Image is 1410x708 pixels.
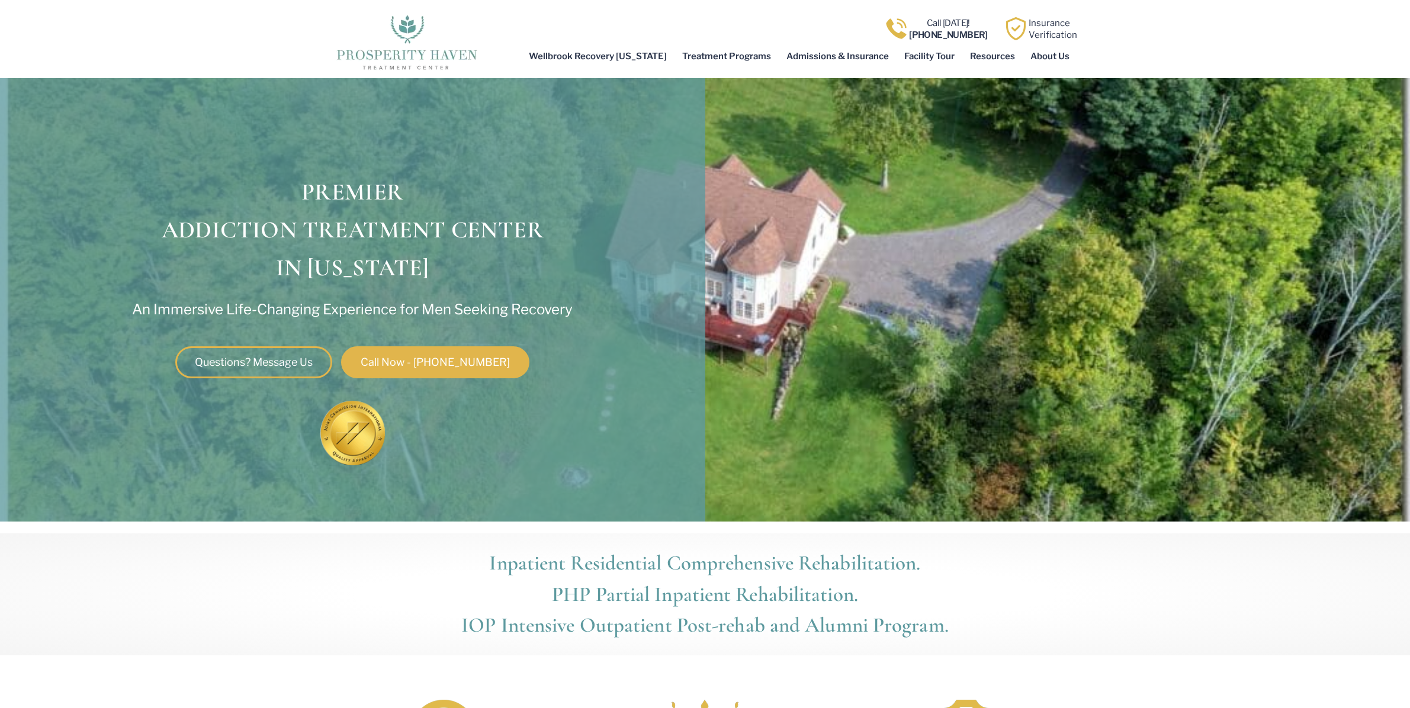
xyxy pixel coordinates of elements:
a: Call [DATE]![PHONE_NUMBER] [909,18,988,40]
a: Call Now - [PHONE_NUMBER] [341,346,529,378]
b: [PHONE_NUMBER] [909,30,988,40]
img: Join Commission International [320,401,385,465]
a: InsuranceVerification [1029,18,1077,40]
a: Treatment Programs [675,43,779,70]
img: Learn how Prosperity Haven, a verified substance abuse center can help you overcome your addiction [1004,17,1027,40]
a: Facility Tour [897,43,962,70]
a: About Us [1023,43,1077,70]
img: The logo for Prosperity Haven Addiction Recovery Center. [333,12,480,71]
a: Questions? Message Us [175,346,332,378]
p: An Immersive Life-Changing Experience for Men Seeking Recovery [15,302,690,317]
h1: PREMIER ADDICTION TREATMENT CENTER IN [US_STATE] [6,173,699,287]
span: Questions? Message Us [195,357,313,368]
a: Wellbrook Recovery [US_STATE] [521,43,675,70]
span: Call Now - [PHONE_NUMBER] [361,357,510,368]
a: Resources [962,43,1023,70]
img: Call one of Prosperity Haven's dedicated counselors today so we can help you overcome addiction [885,17,908,40]
a: Admissions & Insurance [779,43,897,70]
